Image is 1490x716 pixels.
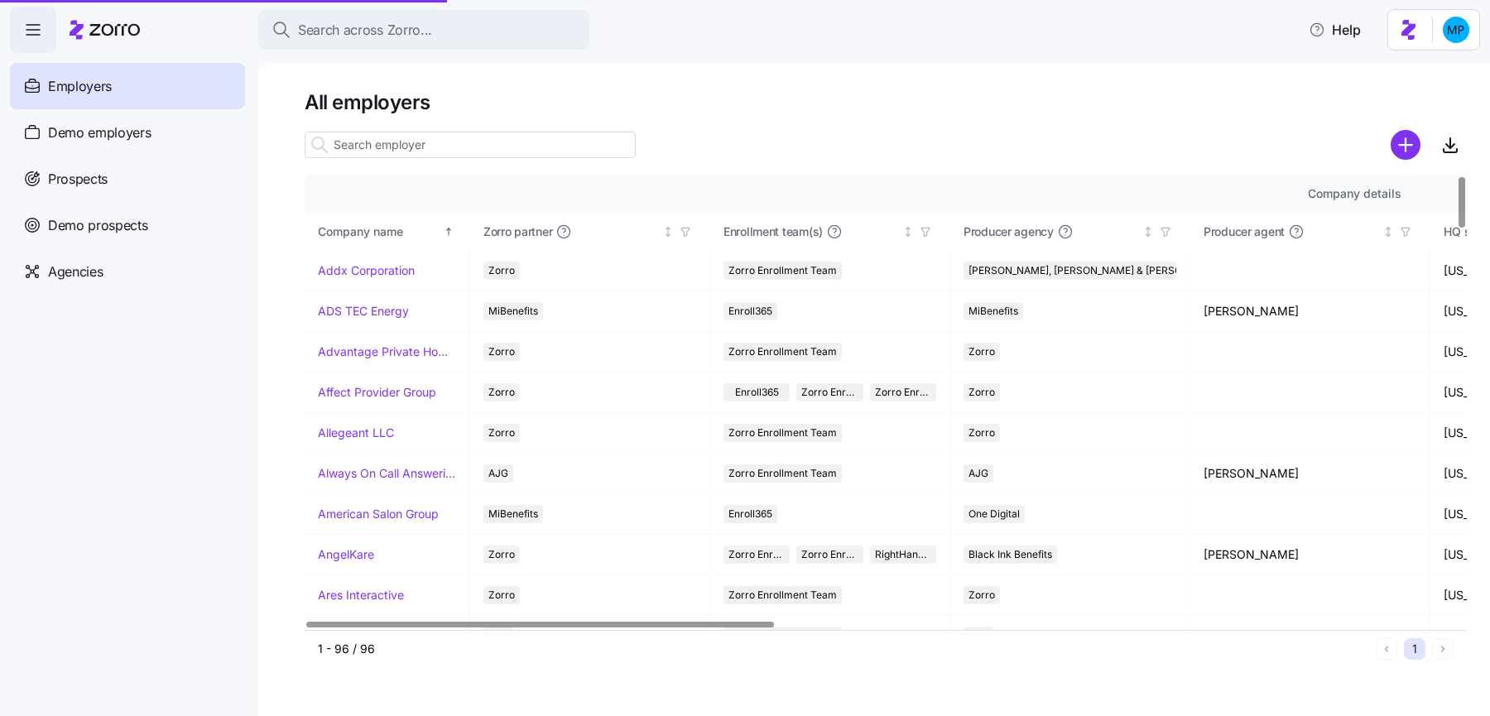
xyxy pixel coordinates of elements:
[470,213,710,251] th: Zorro partnerNot sorted
[48,215,148,236] span: Demo prospects
[48,123,151,143] span: Demo employers
[728,464,837,483] span: Zorro Enrollment Team
[1204,223,1285,240] span: Producer agent
[1309,20,1361,40] span: Help
[735,383,779,401] span: Enroll365
[318,546,374,563] a: AngelKare
[968,424,995,442] span: Zorro
[710,213,950,251] th: Enrollment team(s)Not sorted
[10,202,245,248] a: Demo prospects
[443,226,454,238] div: Sorted ascending
[728,302,772,320] span: Enroll365
[318,223,440,241] div: Company name
[483,223,552,240] span: Zorro partner
[488,586,515,604] span: Zorro
[488,505,538,523] span: MiBenefits
[968,383,995,401] span: Zorro
[10,63,245,109] a: Employers
[305,132,636,158] input: Search employer
[488,302,538,320] span: MiBenefits
[968,302,1018,320] span: MiBenefits
[968,262,1226,280] span: [PERSON_NAME], [PERSON_NAME] & [PERSON_NAME]
[1190,535,1430,575] td: [PERSON_NAME]
[801,545,858,564] span: Zorro Enrollment Experts
[1376,638,1397,660] button: Previous page
[318,506,439,522] a: American Salon Group
[728,262,837,280] span: Zorro Enrollment Team
[801,383,858,401] span: Zorro Enrollment Team
[488,424,515,442] span: Zorro
[305,89,1467,115] h1: All employers
[950,213,1190,251] th: Producer agencyNot sorted
[1190,454,1430,494] td: [PERSON_NAME]
[728,505,772,523] span: Enroll365
[1391,130,1420,160] svg: add icon
[964,223,1054,240] span: Producer agency
[488,262,515,280] span: Zorro
[298,20,432,41] span: Search across Zorro...
[728,424,837,442] span: Zorro Enrollment Team
[968,545,1052,564] span: Black Ink Benefits
[1432,638,1454,660] button: Next page
[662,226,674,238] div: Not sorted
[728,343,837,361] span: Zorro Enrollment Team
[875,545,931,564] span: RightHandMan Financial
[968,505,1020,523] span: One Digital
[10,248,245,295] a: Agencies
[1190,291,1430,332] td: [PERSON_NAME]
[48,76,112,97] span: Employers
[10,109,245,156] a: Demo employers
[968,464,988,483] span: AJG
[318,641,1369,657] div: 1 - 96 / 96
[318,303,409,320] a: ADS TEC Energy
[488,545,515,564] span: Zorro
[318,465,456,482] a: Always On Call Answering Service
[318,262,415,279] a: Addx Corporation
[1142,226,1154,238] div: Not sorted
[10,156,245,202] a: Prospects
[48,169,108,190] span: Prospects
[1404,638,1425,660] button: 1
[258,10,589,50] button: Search across Zorro...
[723,223,823,240] span: Enrollment team(s)
[728,586,837,604] span: Zorro Enrollment Team
[488,464,508,483] span: AJG
[902,226,914,238] div: Not sorted
[305,213,470,251] th: Company nameSorted ascending
[318,425,394,441] a: Allegeant LLC
[728,545,785,564] span: Zorro Enrollment Team
[1190,213,1430,251] th: Producer agentNot sorted
[1382,226,1394,238] div: Not sorted
[48,262,103,282] span: Agencies
[968,343,995,361] span: Zorro
[488,383,515,401] span: Zorro
[488,343,515,361] span: Zorro
[318,344,456,360] a: Advantage Private Home Care
[1295,13,1374,46] button: Help
[1443,17,1469,43] img: b954e4dfce0f5620b9225907d0f7229f
[318,384,436,401] a: Affect Provider Group
[875,383,931,401] span: Zorro Enrollment Experts
[318,587,404,603] a: Ares Interactive
[968,586,995,604] span: Zorro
